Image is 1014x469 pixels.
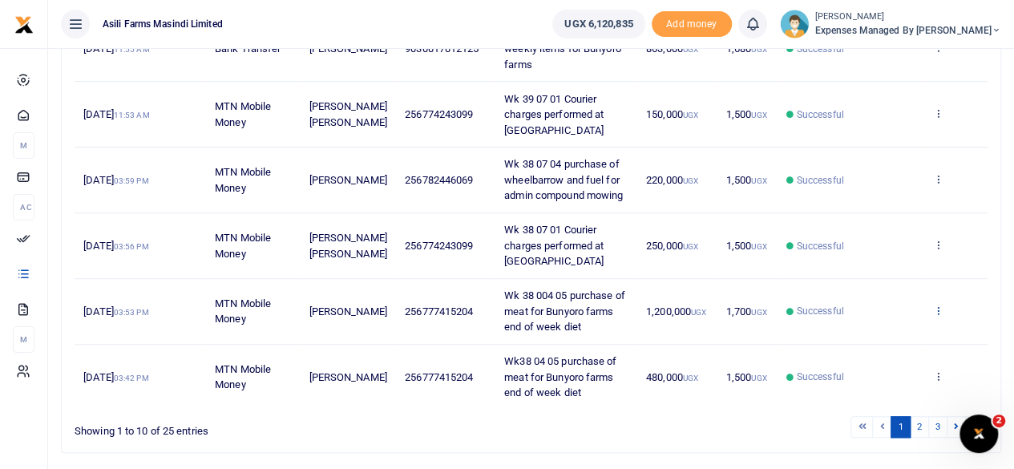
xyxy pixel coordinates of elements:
span: Wk 38 004 05 purchase of meat for Bunyoro farms end of week diet [504,289,624,333]
span: [PERSON_NAME] [PERSON_NAME] [309,232,386,260]
small: UGX [751,176,766,185]
span: 1,500 [726,174,767,186]
small: UGX [751,242,766,251]
span: Wk 38 07 04 purchase of wheelbarrow and fuel for admin compound mowing [504,158,623,201]
span: Wk38 04 05 purchase of meat for Bunyoro farms end of week diet [504,355,616,398]
span: [PERSON_NAME] [PERSON_NAME] [309,100,386,128]
span: 1,700 [726,305,767,317]
span: 256774243099 [405,108,473,120]
span: 150,000 [646,108,698,120]
iframe: Intercom live chat [959,414,998,453]
span: Wk 38 07 01 Courier charges performed at [GEOGRAPHIC_DATA] [504,224,604,267]
img: logo-small [14,15,34,34]
small: UGX [683,111,698,119]
small: UGX [751,308,766,317]
small: 11:55 AM [114,45,150,54]
a: profile-user [PERSON_NAME] Expenses Managed by [PERSON_NAME] [780,10,1001,38]
span: 1,500 [726,108,767,120]
span: 250,000 [646,240,698,252]
span: Wk39 004 01 purchase of weekly items for Bunyoro farms [504,27,622,71]
span: Successful [797,107,844,122]
small: [PERSON_NAME] [815,10,1001,24]
span: Successful [797,370,844,384]
li: Toup your wallet [652,11,732,38]
small: UGX [751,45,766,54]
li: M [13,326,34,353]
span: 480,000 [646,371,698,383]
span: 1,500 [726,371,767,383]
small: 11:53 AM [114,111,150,119]
small: 03:42 PM [114,374,149,382]
li: M [13,132,34,159]
a: UGX 6,120,835 [552,10,644,38]
span: 1,200,000 [646,305,706,317]
span: 220,000 [646,174,698,186]
small: UGX [683,374,698,382]
span: [DATE] [83,108,149,120]
a: 3 [928,416,947,438]
small: 03:53 PM [114,308,149,317]
small: UGX [751,111,766,119]
span: Successful [797,173,844,188]
small: 03:59 PM [114,176,149,185]
span: UGX 6,120,835 [564,16,632,32]
small: UGX [683,45,698,54]
span: MTN Mobile Money [215,363,271,391]
span: 256782446069 [405,174,473,186]
span: [DATE] [83,371,148,383]
span: Asili Farms Masindi Limited [96,17,229,31]
span: Successful [797,304,844,318]
span: 1,500 [726,240,767,252]
span: Add money [652,11,732,38]
span: MTN Mobile Money [215,232,271,260]
a: 1 [891,416,910,438]
span: [DATE] [83,174,148,186]
span: Expenses Managed by [PERSON_NAME] [815,23,1001,38]
span: MTN Mobile Money [215,166,271,194]
span: 256777415204 [405,371,473,383]
li: Ac [13,194,34,220]
a: logo-small logo-large logo-large [14,18,34,30]
a: Add money [652,17,732,29]
span: Wk 39 07 01 Courier charges performed at [GEOGRAPHIC_DATA] [504,93,604,136]
img: profile-user [780,10,809,38]
span: [PERSON_NAME] [309,371,386,383]
span: 256777415204 [405,305,473,317]
li: Wallet ballance [546,10,651,38]
small: UGX [683,242,698,251]
span: MTN Mobile Money [215,297,271,325]
a: 2 [910,416,929,438]
div: Showing 1 to 10 of 25 entries [75,414,449,439]
span: Successful [797,239,844,253]
span: MTN Mobile Money [215,100,271,128]
span: [DATE] [83,240,148,252]
small: UGX [683,176,698,185]
span: [PERSON_NAME] [309,305,386,317]
span: [PERSON_NAME] [309,174,386,186]
span: 2 [992,414,1005,427]
span: [DATE] [83,305,148,317]
small: UGX [691,308,706,317]
span: 256774243099 [405,240,473,252]
small: 03:56 PM [114,242,149,251]
small: UGX [751,374,766,382]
